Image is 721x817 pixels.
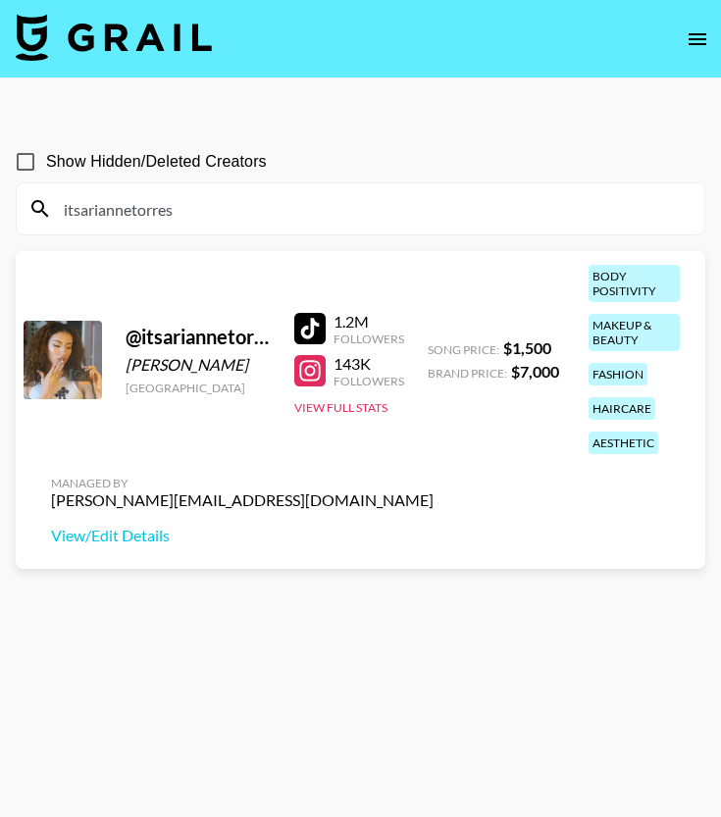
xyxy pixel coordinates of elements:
[334,354,404,374] div: 143K
[52,193,693,225] input: Search by User Name
[46,150,267,174] span: Show Hidden/Deleted Creators
[511,362,559,381] strong: $ 7,000
[334,312,404,332] div: 1.2M
[51,526,434,545] a: View/Edit Details
[16,14,212,61] img: Grail Talent
[589,314,680,351] div: makeup & beauty
[589,363,647,385] div: fashion
[126,381,271,395] div: [GEOGRAPHIC_DATA]
[678,20,717,59] button: open drawer
[294,400,387,415] button: View Full Stats
[334,332,404,346] div: Followers
[51,490,434,510] div: [PERSON_NAME][EMAIL_ADDRESS][DOMAIN_NAME]
[51,476,434,490] div: Managed By
[428,366,507,381] span: Brand Price:
[503,338,551,357] strong: $ 1,500
[589,397,655,420] div: haircare
[126,355,271,375] div: [PERSON_NAME]
[589,265,680,302] div: body positivity
[126,325,271,349] div: @ itsariannetorres
[589,432,658,454] div: aesthetic
[428,342,499,357] span: Song Price:
[334,374,404,388] div: Followers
